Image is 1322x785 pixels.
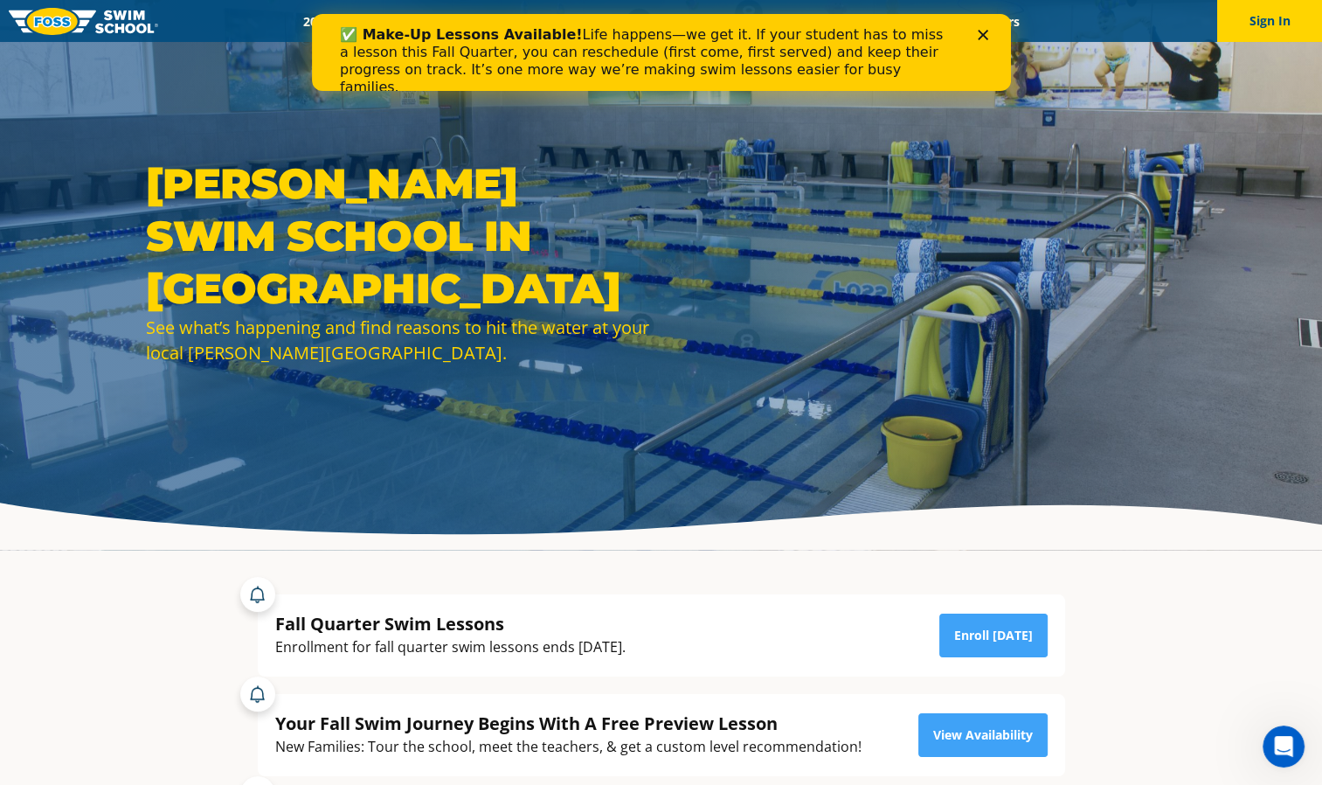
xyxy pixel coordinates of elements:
a: Careers [961,13,1034,30]
a: Blog [906,13,961,30]
div: Fall Quarter Swim Lessons [275,612,626,636]
b: ✅ Make-Up Lessons Available! [28,12,270,29]
div: New Families: Tour the school, meet the teachers, & get a custom level recommendation! [275,735,862,759]
a: Enroll [DATE] [939,614,1048,657]
a: Swim Like [PERSON_NAME] [722,13,907,30]
a: About FOSS [624,13,722,30]
div: Close [666,16,683,26]
div: Life happens—we get it. If your student has to miss a lesson this Fall Quarter, you can reschedul... [28,12,643,82]
iframe: Intercom live chat [1263,726,1305,768]
div: Your Fall Swim Journey Begins With A Free Preview Lesson [275,712,862,735]
a: View Availability [918,713,1048,757]
h1: [PERSON_NAME] Swim School in [GEOGRAPHIC_DATA] [146,157,653,315]
a: Schools [398,13,471,30]
a: Swim Path® Program [471,13,624,30]
div: See what’s happening and find reasons to hit the water at your local [PERSON_NAME][GEOGRAPHIC_DATA]. [146,315,653,365]
div: Enrollment for fall quarter swim lessons ends [DATE]. [275,636,626,659]
iframe: Intercom live chat banner [312,14,1011,91]
a: 2025 Calendar [288,13,398,30]
img: FOSS Swim School Logo [9,8,158,35]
